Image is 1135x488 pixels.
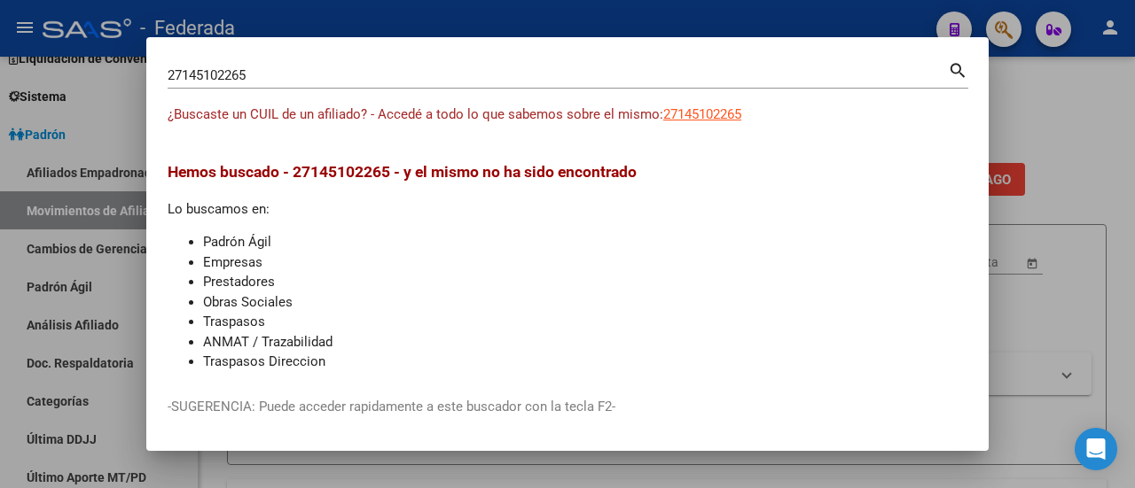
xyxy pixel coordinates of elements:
[1075,428,1117,470] div: Open Intercom Messenger
[203,352,967,372] li: Traspasos Direccion
[168,163,637,181] span: Hemos buscado - 27145102265 - y el mismo no ha sido encontrado
[948,58,968,80] mat-icon: search
[203,312,967,332] li: Traspasos
[203,232,967,252] li: Padrón Ágil
[203,252,967,273] li: Empresas
[203,272,967,292] li: Prestadores
[168,106,663,122] span: ¿Buscaste un CUIL de un afiliado? - Accedé a todo lo que sabemos sobre el mismo:
[203,292,967,313] li: Obras Sociales
[168,397,967,417] p: -SUGERENCIA: Puede acceder rapidamente a este buscador con la tecla F2-
[168,160,967,372] div: Lo buscamos en:
[663,106,741,122] span: 27145102265
[203,332,967,352] li: ANMAT / Trazabilidad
